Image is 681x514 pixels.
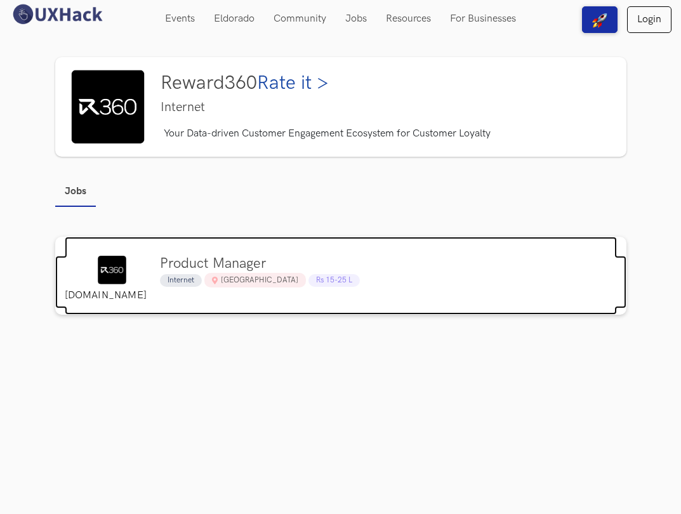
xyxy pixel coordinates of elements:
img: UXHack logo [10,3,105,25]
a: Jobs [55,178,96,207]
a: Resources [376,6,440,31]
h4: Internet [161,100,329,115]
label: [DOMAIN_NAME] [65,289,141,302]
a: Jobs [336,6,376,31]
a: Community [264,6,336,31]
a: Events [155,6,204,31]
img: location_pin.png [212,277,218,284]
span: [GEOGRAPHIC_DATA] [204,273,306,287]
img: rocket [592,13,607,28]
a: Rate it > [257,72,329,95]
span: Internet [160,274,202,287]
h4: Product Manager [160,256,360,272]
a: Login [627,6,671,33]
a: For Businesses [440,6,526,31]
p: Your Data-driven Customer Engagement Ecosystem for Customer Loyalty [164,126,491,142]
a: Eldorado [204,6,264,31]
img: Reward360 logo [71,70,145,144]
span: Rs 15-25 L [308,274,360,287]
img: Reward360 logo [98,256,126,284]
a: Reward360 logo[DOMAIN_NAME]Product ManagerInternet [GEOGRAPHIC_DATA] Rs 15-25 L [65,237,617,315]
h3: Reward360 [161,72,329,95]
